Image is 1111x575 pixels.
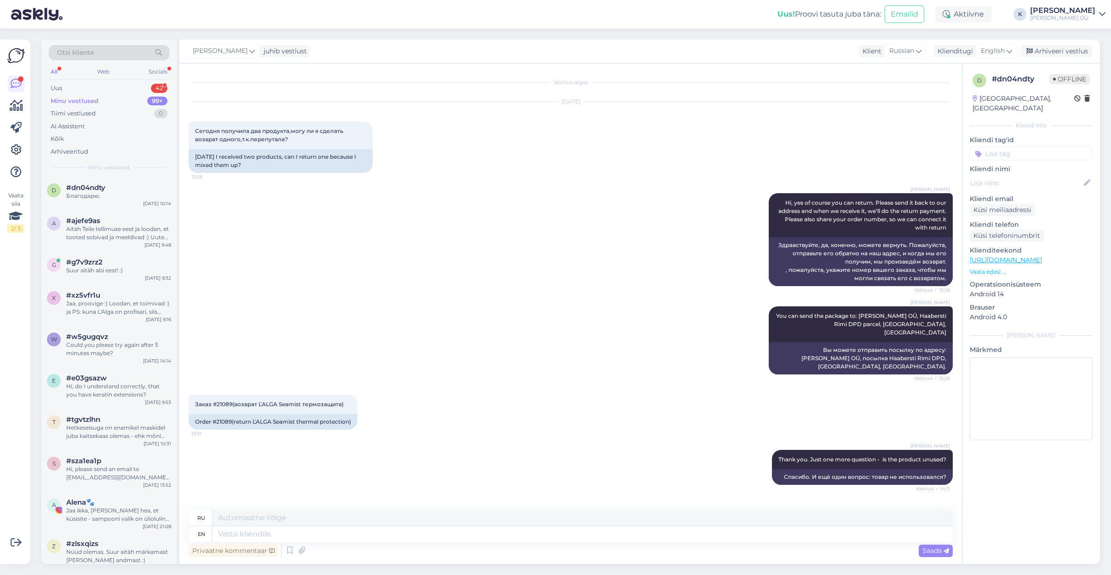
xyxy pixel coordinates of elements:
div: [DATE] I received two products, can I return one because I mixed them up? [189,149,373,173]
img: Askly Logo [7,47,25,64]
div: [DATE] 10:14 [143,200,171,207]
p: Android 14 [970,289,1093,299]
div: Aitäh Teile tellimuse eest ja loodan, et tooted sobivad ja meeldivad :) Uute kuulmisteni :) [66,225,171,241]
span: Offline [1049,74,1090,84]
span: z [52,543,56,550]
p: Kliendi email [970,194,1093,204]
div: [DATE] 9:16 [146,316,171,323]
span: s [52,460,56,467]
div: Aktiivne [935,6,991,23]
div: Vaata siia [7,191,24,233]
p: Operatsioonisüsteem [970,280,1093,289]
span: [PERSON_NAME] [193,46,248,56]
span: Hi, yes of course you can return. Please send it back to our address and when we receive it, we’l... [778,199,948,231]
div: K [1013,8,1026,21]
div: Hi, please send an email to [EMAIL_ADDRESS][DOMAIN_NAME], we’ll forward it to right person then. [66,465,171,482]
p: Android 4.0 [970,312,1093,322]
span: #zlsxqizs [66,540,98,548]
a: [URL][DOMAIN_NAME] [970,256,1042,264]
span: w [51,336,57,343]
div: Minu vestlused [51,97,98,106]
div: en [198,526,205,542]
span: #dn04ndty [66,184,105,192]
span: d [52,187,56,194]
p: Klienditeekond [970,246,1093,255]
span: Nähtud ✓ 14:11 [915,485,950,492]
div: Tiimi vestlused [51,109,96,118]
span: 13:26 [191,173,226,180]
div: Privaatne kommentaar [189,545,278,557]
div: Küsi telefoninumbrit [970,230,1044,242]
div: Благодарю. [66,192,171,200]
span: #sza1ea1p [66,457,101,465]
div: Proovi tasuta juba täna: [777,9,881,20]
span: #g7v9zrz2 [66,258,103,266]
div: Nüüd olemas. Suur aitäh märkamast [PERSON_NAME] andmast :) [66,548,171,564]
div: Küsi meiliaadressi [970,204,1035,216]
span: Russian [889,46,914,56]
div: [DATE] 9:48 [144,241,171,248]
div: Suur aitäh abi eest! :) [66,266,171,275]
div: Klient [859,46,881,56]
p: Märkmed [970,345,1093,355]
span: [PERSON_NAME] [910,443,950,449]
span: #tgvtzlhn [66,415,100,424]
span: t [52,419,56,425]
a: [PERSON_NAME][PERSON_NAME] OÜ [1030,7,1105,22]
div: Kõik [51,134,64,144]
span: You can send the package to: [PERSON_NAME] OÜ, Haabersti Rimi DPD parcel, [GEOGRAPHIC_DATA], [GEO... [776,312,948,336]
div: Arhiveeri vestlus [1021,45,1092,57]
span: Сегодня получила два продукта,могу ли я сделать возврат одного,т.к.перепутала? [195,127,345,143]
div: Jaa, proovige :) Loodan, et toimivad :) ja PS: kuna L'Alga on profisari, siis kogustega olge kons... [66,299,171,316]
div: 2 / 3 [7,224,24,233]
div: All [49,66,59,78]
div: 0 [154,109,167,118]
div: [DATE] [189,98,953,106]
span: English [981,46,1005,56]
div: [DATE] 13:52 [143,482,171,489]
div: AI Assistent [51,122,85,131]
div: [DATE] 10:31 [144,440,171,447]
div: Vestlus algas [189,78,953,86]
input: Lisa tag [970,147,1093,161]
div: Hetkeseisuga on enamikel maskidel juba kaitsekaas olemas - ehk mõni üksik kuskil veel [PERSON_NAME]. [66,424,171,440]
div: Arhiveeritud [51,147,88,156]
span: d [977,77,982,84]
span: #w5gugqvz [66,333,108,341]
p: Kliendi tag'id [970,135,1093,145]
span: #xz5vfr1u [66,291,100,299]
span: Otsi kliente [57,48,94,57]
span: 13:31 [191,430,226,437]
span: Saada [922,546,949,555]
span: [PERSON_NAME] [910,186,950,193]
div: # dn04ndty [992,74,1049,85]
input: Lisa nimi [970,178,1082,188]
span: A [52,501,56,508]
div: Здравствуйте, да, конечно, можете вернуть. Пожалуйста, отправьте его обратно на наш адрес, и когд... [769,237,953,286]
div: [DATE] 9:53 [145,399,171,406]
div: [PERSON_NAME] [1030,7,1095,14]
div: Web [95,66,111,78]
span: g [52,261,56,268]
b: Uus! [777,10,795,18]
div: Kliendi info [970,121,1093,130]
div: [DATE] [189,500,953,509]
div: Socials [147,66,169,78]
p: Kliendi nimi [970,164,1093,174]
span: [PERSON_NAME] [910,299,950,306]
div: juhib vestlust [260,46,307,56]
span: Thank you. Just one more question - is the product unused? [778,456,946,463]
p: Brauser [970,303,1093,312]
div: Спасибо. И ещё один вопрос: товар не использовался? [772,469,953,485]
div: [DATE] 14:14 [143,357,171,364]
div: 99+ [147,97,167,106]
span: x [52,294,56,301]
button: Emailid [885,6,924,23]
div: ru [197,510,205,526]
span: #e03gsazw [66,374,107,382]
div: Вы можете отправить посылку по адресу: [PERSON_NAME] OÜ, посылка Haabersti Rimi DPD, [GEOGRAPHIC_... [769,342,953,374]
span: a [52,220,56,227]
div: Could you please try again after 5 minutes maybe? [66,341,171,357]
div: [DATE] 9:32 [145,275,171,282]
p: Vaata edasi ... [970,268,1093,276]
